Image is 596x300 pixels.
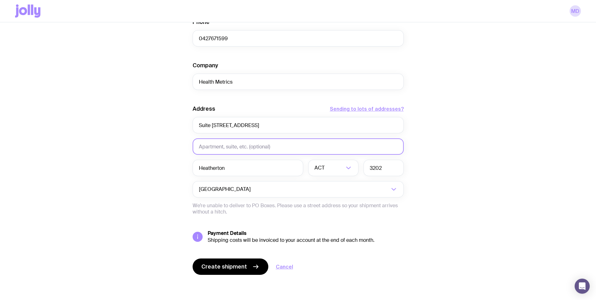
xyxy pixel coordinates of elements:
[193,30,404,47] input: 0400 123 456
[193,203,404,215] p: We’re unable to deliver to PO Boxes. Please use a street address so your shipment arrives without...
[193,160,303,176] input: Suburb
[193,105,215,113] label: Address
[364,160,404,176] input: Postcode
[570,5,581,17] a: MD
[201,263,247,270] span: Create shipment
[575,279,590,294] div: Open Intercom Messenger
[193,74,404,90] input: Company Name (optional)
[314,160,326,176] span: ACT
[252,181,389,197] input: Search for option
[193,62,218,69] label: Company
[193,117,404,133] input: Street Address
[208,237,404,243] div: Shipping costs will be invoiced to your account at the end of each month.
[193,181,404,197] div: Search for option
[308,160,358,176] div: Search for option
[276,263,293,270] a: Cancel
[326,160,344,176] input: Search for option
[199,181,252,197] span: [GEOGRAPHIC_DATA]
[193,138,404,155] input: Apartment, suite, etc. (optional)
[330,105,404,113] button: Sending to lots of addresses?
[193,258,268,275] button: Create shipment
[208,230,404,236] h5: Payment Details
